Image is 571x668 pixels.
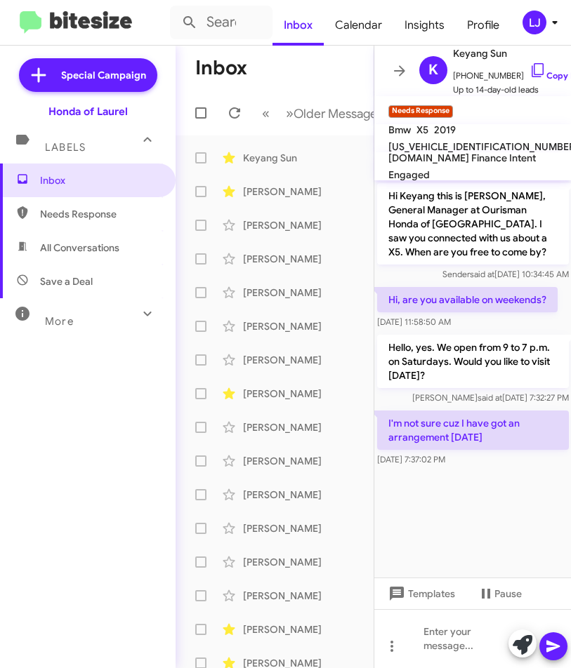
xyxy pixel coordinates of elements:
[243,151,383,165] div: Keyang Sun
[324,5,393,46] a: Calendar
[243,521,383,535] div: [PERSON_NAME]
[466,581,533,606] button: Pause
[40,173,159,187] span: Inbox
[243,252,383,266] div: [PERSON_NAME]
[243,286,383,300] div: [PERSON_NAME]
[388,123,411,136] span: Bmw
[442,269,568,279] span: Sender [DATE] 10:34:45 AM
[254,99,391,128] nav: Page navigation example
[523,11,546,34] div: LJ
[477,392,501,403] span: said at
[243,454,383,468] div: [PERSON_NAME]
[243,185,383,199] div: [PERSON_NAME]
[243,218,383,232] div: [PERSON_NAME]
[61,68,146,82] span: Special Campaign
[48,105,128,119] div: Honda of Laurel
[254,99,278,128] button: Previous
[388,105,453,118] small: Needs Response
[40,207,159,221] span: Needs Response
[243,488,383,502] div: [PERSON_NAME]
[273,5,324,46] a: Inbox
[243,555,383,569] div: [PERSON_NAME]
[243,589,383,603] div: [PERSON_NAME]
[377,316,451,327] span: [DATE] 11:58:50 AM
[388,152,536,164] span: [DOMAIN_NAME] Finance Intent
[374,581,466,606] button: Templates
[243,622,383,636] div: [PERSON_NAME]
[511,11,556,34] button: LJ
[377,454,445,465] span: [DATE] 7:37:02 PM
[386,581,455,606] span: Templates
[388,168,430,181] span: Engaged
[286,105,294,122] span: »
[195,57,247,79] h1: Inbox
[277,99,391,128] button: Next
[170,6,273,39] input: Search
[456,5,511,46] a: Profile
[428,59,438,81] span: K
[45,141,86,154] span: Labels
[243,387,383,401] div: [PERSON_NAME]
[434,123,456,136] span: 2019
[377,183,569,265] p: Hi Keyang this is [PERSON_NAME], General Manager at Ourisman Honda of [GEOGRAPHIC_DATA]. I saw yo...
[377,287,558,312] p: Hi, are you available on weekends?
[377,410,569,450] p: I'm not sure cuz I have got an arrangement [DATE]
[294,106,383,121] span: Older Messages
[412,392,568,403] span: [PERSON_NAME] [DATE] 7:32:27 PM
[243,319,383,333] div: [PERSON_NAME]
[469,269,494,279] span: said at
[243,420,383,434] div: [PERSON_NAME]
[243,353,383,367] div: [PERSON_NAME]
[494,581,522,606] span: Pause
[40,274,93,288] span: Save a Deal
[416,123,428,136] span: X5
[393,5,456,46] a: Insights
[19,58,157,92] a: Special Campaign
[45,315,74,328] span: More
[377,335,569,388] p: Hello, yes. We open from 9 to 7 p.m. on Saturdays. Would you like to visit [DATE]?
[262,105,270,122] span: «
[40,241,119,255] span: All Conversations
